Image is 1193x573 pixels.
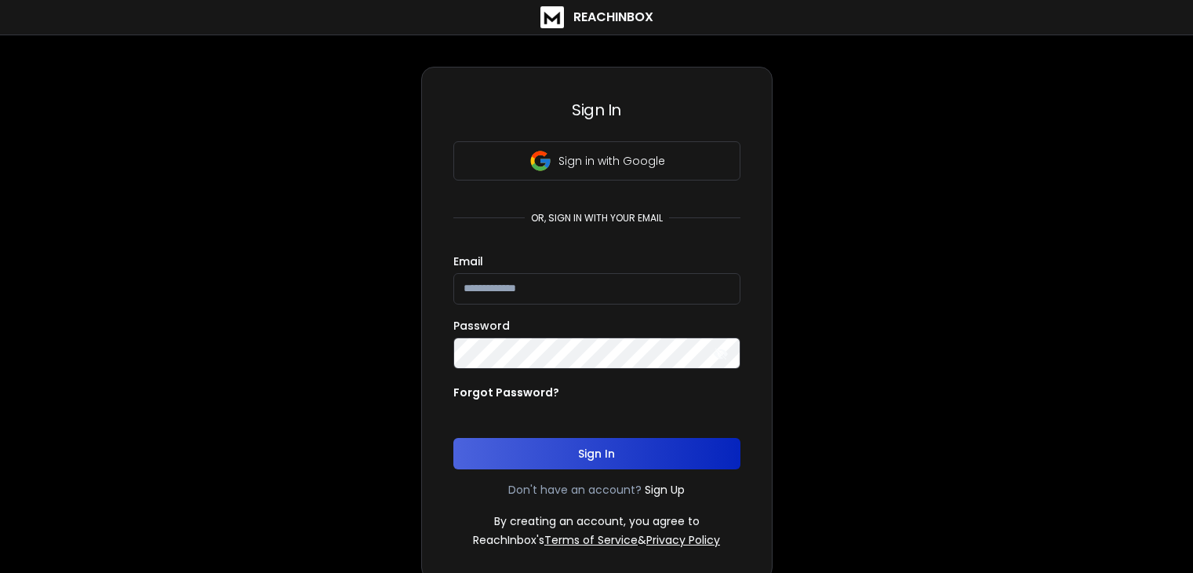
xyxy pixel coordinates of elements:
a: ReachInbox [540,6,653,28]
h1: ReachInbox [573,8,653,27]
h3: Sign In [453,99,740,121]
p: Don't have an account? [508,482,642,498]
a: Terms of Service [544,532,638,548]
label: Email [453,256,483,267]
button: Sign In [453,438,740,469]
label: Password [453,320,510,331]
img: logo [540,6,564,28]
p: or, sign in with your email [525,212,669,224]
p: Sign in with Google [558,153,665,169]
p: By creating an account, you agree to [494,513,700,529]
button: Sign in with Google [453,141,740,181]
a: Privacy Policy [646,532,720,548]
p: ReachInbox's & [473,532,720,548]
p: Forgot Password? [453,385,559,400]
a: Sign Up [645,482,685,498]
